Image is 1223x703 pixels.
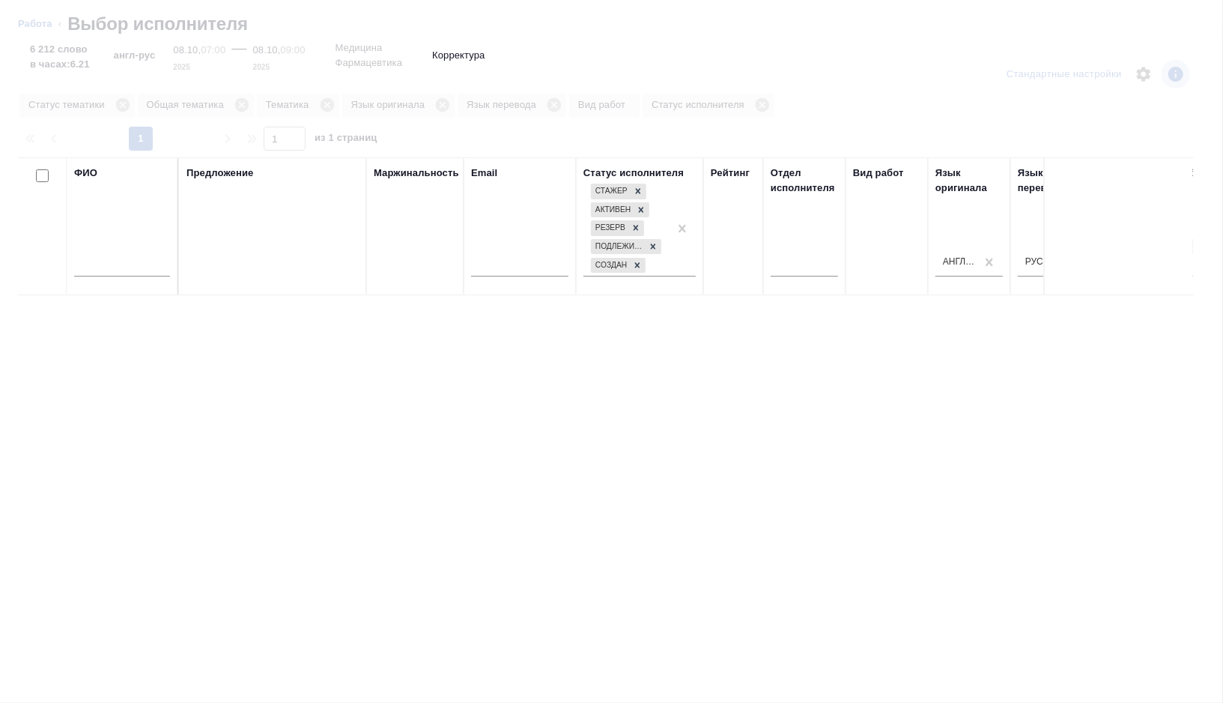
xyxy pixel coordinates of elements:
div: Стажер, Активен, Резерв, Подлежит внедрению, Создан [589,219,646,238]
div: Стажер, Активен, Резерв, Подлежит внедрению, Создан [589,182,648,201]
div: Резерв [591,220,628,236]
div: Стажер, Активен, Резерв, Подлежит внедрению, Создан [589,201,651,220]
div: Активен [591,202,633,218]
div: Стажер, Активен, Резерв, Подлежит внедрению, Создан [589,238,663,256]
div: Email [471,166,497,181]
div: Английский [943,256,977,268]
div: Язык оригинала [935,166,1003,196]
div: Маржинальность [374,166,459,181]
p: Корректура [432,48,485,63]
div: Статус исполнителя [583,166,684,181]
div: Язык перевода [1018,166,1085,196]
div: Отдел исполнителя [771,166,838,196]
div: Русский [1025,256,1060,268]
div: Предложение [186,166,254,181]
div: Рейтинг [711,166,750,181]
div: Подлежит внедрению [591,239,645,255]
div: Создан [591,258,629,274]
div: Вид работ [853,166,904,181]
div: Стажер, Активен, Резерв, Подлежит внедрению, Создан [589,256,647,275]
div: Стажер [591,184,630,199]
div: ФИО [74,166,97,181]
